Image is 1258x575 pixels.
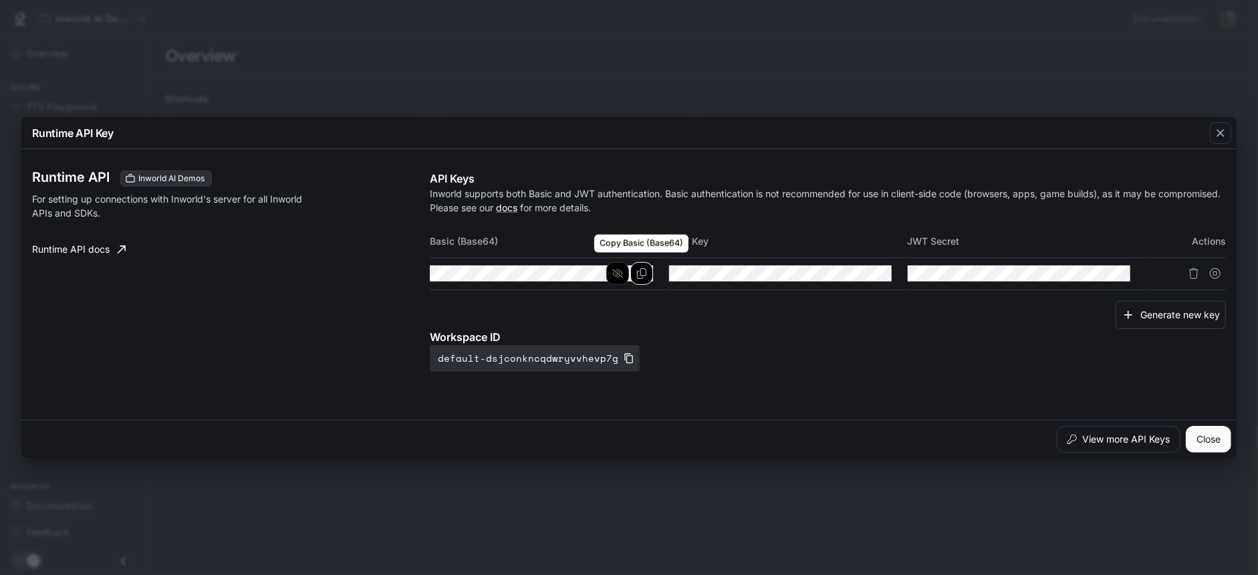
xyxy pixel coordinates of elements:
th: Basic (Base64) [430,225,668,257]
p: For setting up connections with Inworld's server for all Inworld APIs and SDKs. [32,192,322,220]
button: Close [1186,426,1231,453]
th: Actions [1146,225,1226,257]
button: Generate new key [1116,301,1226,330]
div: Copy Basic (Base64) [594,235,688,253]
th: JWT Key [669,225,908,257]
p: Inworld supports both Basic and JWT authentication. Basic authentication is not recommended for u... [430,187,1226,215]
p: Workspace ID [430,329,1226,345]
button: Suspend API key [1205,263,1226,284]
button: View more API Keys [1057,426,1180,453]
a: docs [496,202,517,213]
button: Copy Basic (Base64) [630,262,653,285]
a: Runtime API docs [27,236,131,263]
button: default-dsjconkncqdwryvvhevp7g [430,345,640,372]
button: Delete API key [1183,263,1205,284]
p: Runtime API Key [32,125,114,141]
div: These keys will apply to your current workspace only [120,170,212,187]
th: JWT Secret [908,225,1146,257]
span: Inworld AI Demos [133,172,210,185]
h3: Runtime API [32,170,110,184]
p: API Keys [430,170,1226,187]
